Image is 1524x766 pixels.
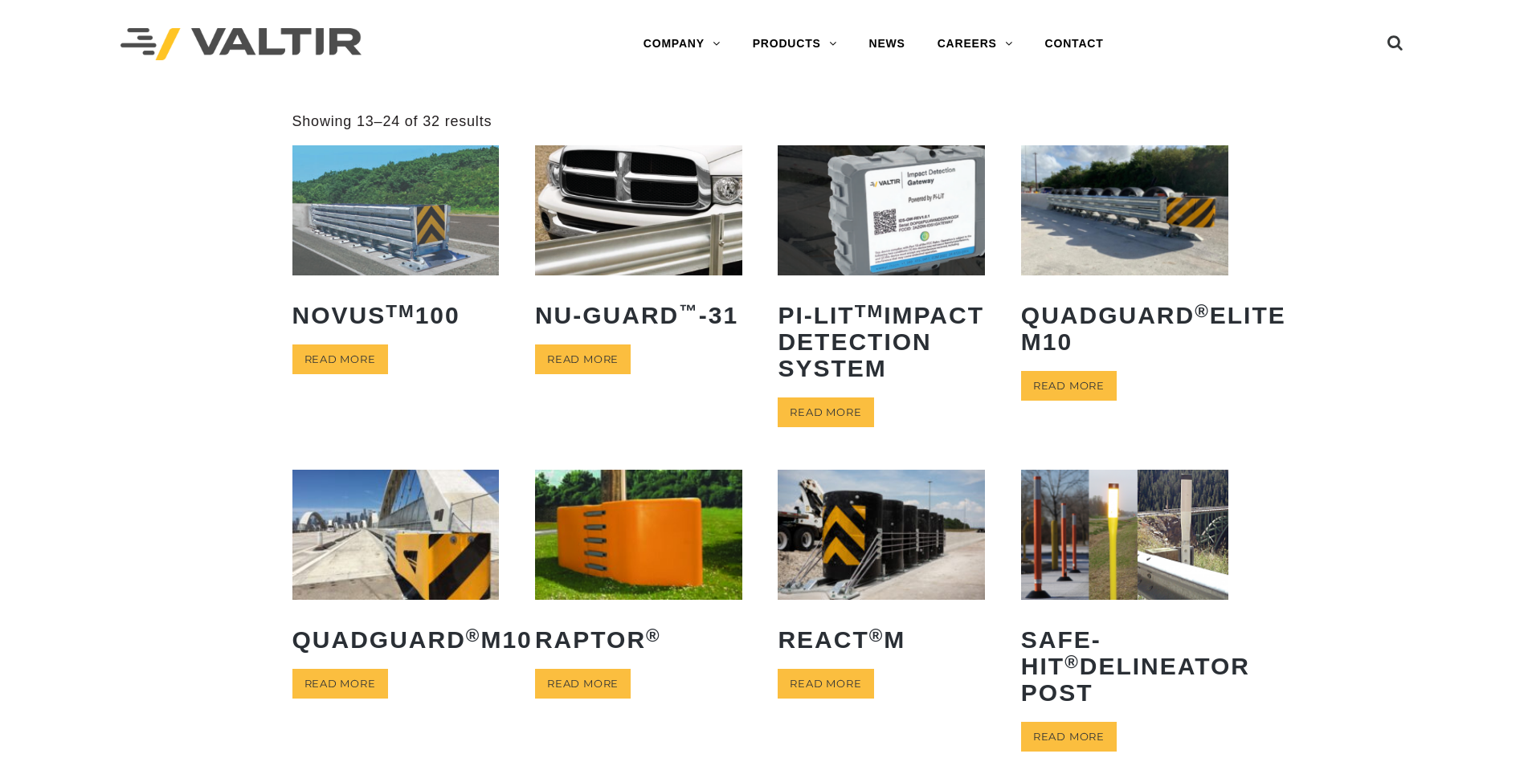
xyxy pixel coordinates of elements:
[292,145,500,340] a: NOVUSTM100
[535,145,742,340] a: NU-GUARD™-31
[292,290,500,340] h2: NOVUS 100
[855,301,885,321] sup: TM
[1021,614,1228,718] h2: Safe-Hit Delineator Post
[292,669,388,699] a: Read more about “QuadGuard® M10”
[292,614,500,665] h2: QuadGuard M10
[292,470,500,664] a: QuadGuard®M10
[778,669,873,699] a: Read more about “REACT® M”
[535,614,742,665] h2: RAPTOR
[778,145,985,393] a: PI-LITTMImpact Detection System
[535,669,631,699] a: Read more about “RAPTOR®”
[535,290,742,340] h2: NU-GUARD -31
[1021,722,1117,752] a: Read more about “Safe-Hit® Delineator Post”
[535,470,742,664] a: RAPTOR®
[1021,290,1228,367] h2: QuadGuard Elite M10
[737,28,853,60] a: PRODUCTS
[1029,28,1120,60] a: CONTACT
[535,344,631,374] a: Read more about “NU-GUARD™-31”
[386,301,415,321] sup: TM
[778,614,985,665] h2: REACT M
[627,28,737,60] a: COMPANY
[778,290,985,393] h2: PI-LIT Impact Detection System
[1021,470,1228,717] a: Safe-Hit®Delineator Post
[1021,145,1228,366] a: QuadGuard®Elite M10
[679,301,699,321] sup: ™
[921,28,1029,60] a: CAREERS
[466,625,481,646] sup: ®
[853,28,921,60] a: NEWS
[778,470,985,664] a: REACT®M
[121,28,362,61] img: Valtir
[292,344,388,374] a: Read more about “NOVUSTM 100”
[646,625,661,646] sup: ®
[292,112,492,131] p: Showing 13–24 of 32 results
[1195,301,1210,321] sup: ®
[778,397,873,427] a: Read more about “PI-LITTM Impact Detection System”
[869,625,885,646] sup: ®
[1064,652,1080,672] sup: ®
[1021,371,1117,401] a: Read more about “QuadGuard® Elite M10”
